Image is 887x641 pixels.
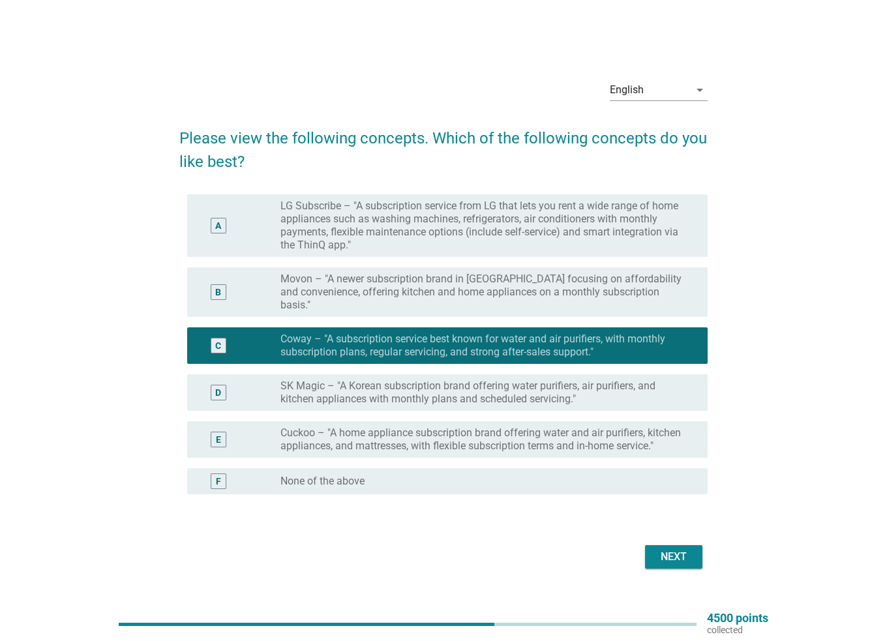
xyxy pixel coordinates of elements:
label: None of the above [280,475,365,488]
label: Coway – "A subscription service best known for water and air purifiers, with monthly subscription... [280,333,687,359]
div: A [215,218,221,232]
div: D [215,385,221,399]
div: C [215,338,221,352]
h2: Please view the following concepts. Which of the following concepts do you like best? [179,113,708,173]
label: LG Subscribe – "A subscription service from LG that lets you rent a wide range of home appliances... [280,200,687,252]
div: E [216,432,221,446]
i: arrow_drop_down [692,82,708,98]
p: collected [707,624,768,636]
label: Cuckoo – "A home appliance subscription brand offering water and air purifiers, kitchen appliance... [280,426,687,453]
label: SK Magic – "A Korean subscription brand offering water purifiers, air purifiers, and kitchen appl... [280,380,687,406]
label: Movon – "A newer subscription brand in [GEOGRAPHIC_DATA] focusing on affordability and convenienc... [280,273,687,312]
div: B [215,285,221,299]
div: F [216,474,221,488]
p: 4500 points [707,612,768,624]
div: English [610,84,644,96]
div: Next [655,549,692,565]
button: Next [645,545,702,569]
